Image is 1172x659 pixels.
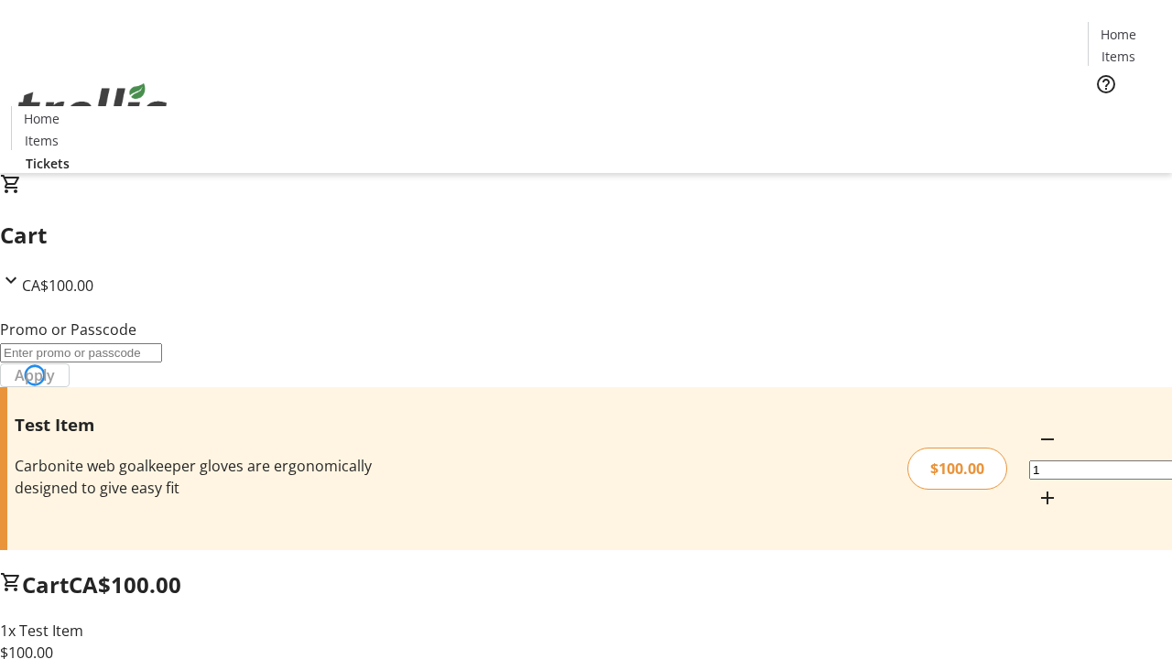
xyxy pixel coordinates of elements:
a: Tickets [11,154,84,173]
button: Decrement by one [1029,421,1066,458]
span: Tickets [1102,106,1146,125]
a: Tickets [1088,106,1161,125]
span: Home [1101,25,1136,44]
button: Increment by one [1029,480,1066,516]
div: $100.00 [907,448,1007,490]
div: Carbonite web goalkeeper gloves are ergonomically designed to give easy fit [15,455,415,499]
span: Items [25,131,59,150]
a: Home [12,109,71,128]
img: Orient E2E Organization 3yzuyTgNMV's Logo [11,63,174,155]
span: Items [1101,47,1135,66]
span: Tickets [26,154,70,173]
a: Items [1089,47,1147,66]
a: Items [12,131,71,150]
button: Help [1088,66,1124,103]
span: CA$100.00 [69,569,181,600]
span: Home [24,109,60,128]
h3: Test Item [15,412,415,438]
a: Home [1089,25,1147,44]
span: CA$100.00 [22,275,93,296]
